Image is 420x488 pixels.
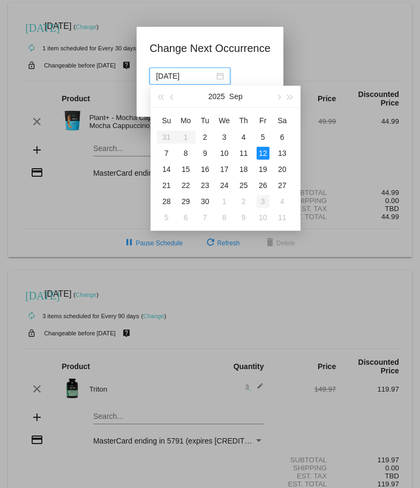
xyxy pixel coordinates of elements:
button: 2025 [208,86,225,107]
td: 9/2/2025 [196,129,215,145]
button: Next month (PageDown) [272,86,284,107]
td: 9/12/2025 [253,145,273,161]
input: Select date [156,70,214,82]
div: 7 [199,211,212,224]
td: 9/13/2025 [273,145,292,161]
div: 19 [257,163,269,176]
div: 16 [199,163,212,176]
td: 9/26/2025 [253,177,273,193]
div: 24 [218,179,231,192]
td: 10/4/2025 [273,193,292,209]
td: 9/18/2025 [234,161,253,177]
td: 9/19/2025 [253,161,273,177]
div: 3 [257,195,269,208]
div: 9 [199,147,212,160]
th: Fri [253,112,273,129]
div: 5 [160,211,173,224]
div: 22 [179,179,192,192]
td: 9/5/2025 [253,129,273,145]
div: 25 [237,179,250,192]
th: Thu [234,112,253,129]
div: 2 [199,131,212,144]
div: 6 [276,131,289,144]
div: 30 [199,195,212,208]
td: 9/27/2025 [273,177,292,193]
td: 9/14/2025 [157,161,176,177]
th: Sun [157,112,176,129]
div: 9 [237,211,250,224]
div: 1 [218,195,231,208]
td: 9/9/2025 [196,145,215,161]
td: 9/25/2025 [234,177,253,193]
td: 10/9/2025 [234,209,253,226]
td: 10/3/2025 [253,193,273,209]
div: 27 [276,179,289,192]
div: 23 [199,179,212,192]
button: Update [149,91,197,110]
div: 2 [237,195,250,208]
div: 14 [160,163,173,176]
div: 20 [276,163,289,176]
button: Previous month (PageUp) [167,86,178,107]
div: 28 [160,195,173,208]
button: Last year (Control + left) [155,86,167,107]
div: 15 [179,163,192,176]
td: 9/8/2025 [176,145,196,161]
td: 9/22/2025 [176,177,196,193]
td: 9/4/2025 [234,129,253,145]
div: 10 [218,147,231,160]
td: 10/5/2025 [157,209,176,226]
div: 13 [276,147,289,160]
div: 5 [257,131,269,144]
div: 8 [179,147,192,160]
td: 9/3/2025 [215,129,234,145]
td: 10/2/2025 [234,193,253,209]
td: 9/24/2025 [215,177,234,193]
div: 11 [237,147,250,160]
th: Wed [215,112,234,129]
td: 9/15/2025 [176,161,196,177]
div: 4 [276,195,289,208]
td: 9/11/2025 [234,145,253,161]
div: 29 [179,195,192,208]
td: 9/23/2025 [196,177,215,193]
td: 9/21/2025 [157,177,176,193]
div: 6 [179,211,192,224]
div: 4 [237,131,250,144]
td: 10/11/2025 [273,209,292,226]
button: Sep [229,86,243,107]
div: 10 [257,211,269,224]
td: 9/6/2025 [273,129,292,145]
td: 10/1/2025 [215,193,234,209]
div: 17 [218,163,231,176]
button: Next year (Control + right) [284,86,296,107]
td: 9/10/2025 [215,145,234,161]
td: 9/29/2025 [176,193,196,209]
div: 26 [257,179,269,192]
td: 9/16/2025 [196,161,215,177]
td: 9/28/2025 [157,193,176,209]
div: 18 [237,163,250,176]
td: 9/30/2025 [196,193,215,209]
div: 7 [160,147,173,160]
div: 12 [257,147,269,160]
div: 11 [276,211,289,224]
th: Tue [196,112,215,129]
td: 9/20/2025 [273,161,292,177]
td: 9/17/2025 [215,161,234,177]
td: 9/7/2025 [157,145,176,161]
th: Mon [176,112,196,129]
h1: Change Next Occurrence [149,40,271,57]
th: Sat [273,112,292,129]
div: 3 [218,131,231,144]
div: 8 [218,211,231,224]
td: 10/8/2025 [215,209,234,226]
td: 10/7/2025 [196,209,215,226]
div: 21 [160,179,173,192]
td: 10/6/2025 [176,209,196,226]
td: 10/10/2025 [253,209,273,226]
